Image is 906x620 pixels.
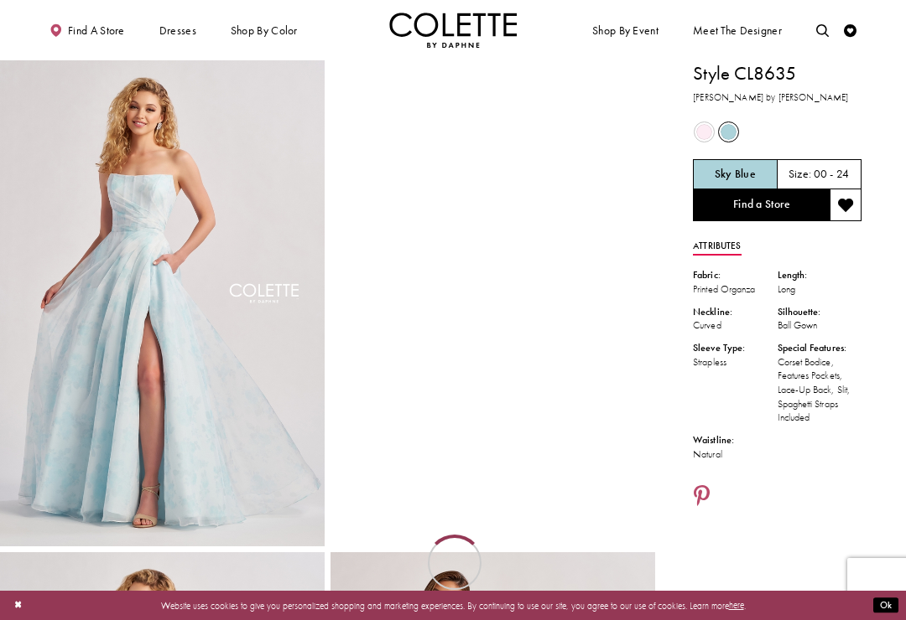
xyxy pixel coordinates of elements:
[592,24,659,37] span: Shop By Event
[693,189,830,221] a: Find a Store
[693,237,741,256] a: Attributes
[778,282,862,297] div: Long
[693,485,711,509] a: Share using Pinterest - Opens in new tab
[46,13,128,48] a: Find a store
[813,13,832,48] a: Toggle search
[68,24,125,37] span: Find a store
[841,13,860,48] a: Check Wishlist
[693,318,777,333] div: Curved
[778,318,862,333] div: Ball Gown
[159,24,196,37] span: Dresses
[778,355,862,425] div: Corset Bodice, Features Pockets, Lace-Up Back, Slit, Spaghetti Straps Included
[693,447,777,462] div: Natural
[8,594,29,617] button: Close Dialog
[830,189,862,221] button: Add to wishlist
[693,341,777,355] div: Sleeve Type:
[693,268,777,282] div: Fabric:
[778,341,862,355] div: Special Features:
[589,13,661,48] span: Shop By Event
[389,13,517,48] img: Colette by Daphne
[693,60,862,87] h1: Style CL8635
[156,13,200,48] span: Dresses
[91,597,815,613] p: Website uses cookies to give you personalized shopping and marketing experiences. By continuing t...
[693,282,777,297] div: Printed Organza
[331,60,655,222] video: Style CL8635 Colette by Daphne #1 autoplay loop mute video
[814,168,850,181] h5: 00 - 24
[227,13,300,48] span: Shop by color
[389,13,517,48] a: Visit Home Page
[231,24,298,37] span: Shop by color
[789,168,811,182] span: Size:
[778,305,862,319] div: Silhouette:
[690,13,785,48] a: Meet the designer
[729,599,744,611] a: here
[778,268,862,282] div: Length:
[693,120,862,144] div: Product color controls state depends on size chosen
[693,433,777,447] div: Waistline:
[717,121,740,143] div: Sky Blue
[693,355,777,369] div: Strapless
[693,121,716,143] div: Light Pink
[693,90,862,105] h3: [PERSON_NAME] by [PERSON_NAME]
[693,305,777,319] div: Neckline:
[873,597,898,613] button: Submit Dialog
[693,24,782,37] span: Meet the designer
[715,168,756,181] h5: Chosen color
